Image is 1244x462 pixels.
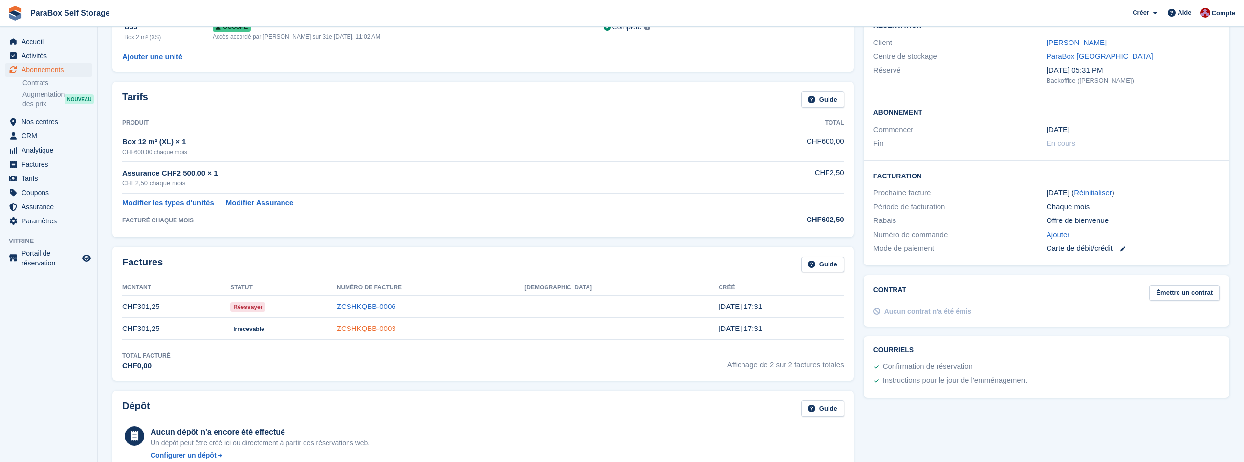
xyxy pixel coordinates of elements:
a: Ajouter [1047,229,1070,241]
div: [DATE] 05:31 PM [1047,65,1220,76]
div: Complete [612,22,642,32]
div: Total facturé [122,352,171,360]
td: CHF600,00 [714,131,844,161]
h2: Abonnement [873,107,1220,117]
div: [DATE] ( ) [1047,187,1220,198]
h2: Factures [122,257,163,273]
a: menu [5,143,92,157]
a: menu [5,186,92,199]
h2: Contrat [873,285,906,301]
div: Rabais [873,215,1047,226]
a: Modifier les types d'unités [122,198,214,209]
h2: Dépôt [122,400,150,417]
time: 2025-08-03 15:31:34 UTC [719,302,762,310]
div: Confirmation de réservation [883,361,973,373]
th: Créé [719,280,844,296]
div: Configurer un dépôt [151,450,217,461]
div: CHF2,50 chaque mois [122,178,714,188]
a: Guide [801,400,844,417]
a: Réinitialiser [1074,188,1112,197]
span: Abonnements [22,63,80,77]
a: Ajouter une unité [122,51,182,63]
td: CHF301,25 [122,318,230,340]
div: Chaque mois [1047,201,1220,213]
a: Modifier Assurance [226,198,294,209]
time: 2025-07-03 15:31:17 UTC [719,324,762,332]
div: Mode de paiement [873,243,1047,254]
a: menu [5,157,92,171]
span: Analytique [22,143,80,157]
span: Créer [1133,8,1149,18]
a: menu [5,200,92,214]
a: menu [5,172,92,185]
h2: Facturation [873,171,1220,180]
div: Client [873,37,1047,48]
span: Occupé [213,22,251,32]
span: Paramètres [22,214,80,228]
div: NOUVEAU [65,94,94,104]
div: Aucun contrat n'a été émis [884,307,971,317]
span: Vitrine [9,236,97,246]
div: CHF600,00 chaque mois [122,148,714,156]
span: Tarifs [22,172,80,185]
a: menu [5,49,92,63]
th: Statut [230,280,336,296]
span: Réessayer [230,302,265,312]
a: ParaBox [GEOGRAPHIC_DATA] [1047,52,1153,60]
a: Guide [801,257,844,273]
div: Box 12 m² (XL) × 1 [122,136,714,148]
img: stora-icon-8386f47178a22dfd0bd8f6a31ec36ba5ce8667c1dd55bd0f319d3a0aa187defe.svg [8,6,22,21]
span: CRM [22,129,80,143]
a: Émettre un contrat [1149,285,1220,301]
span: Factures [22,157,80,171]
span: Coupons [22,186,80,199]
span: En cours [1047,139,1075,147]
a: menu [5,214,92,228]
div: CHF0,00 [122,360,171,372]
span: Accueil [22,35,80,48]
img: icon-info-grey-7440780725fd019a000dd9b08b2336e03edf1995a4989e88bcd33f0948082b44.svg [644,24,650,30]
div: Fin [873,138,1047,149]
div: Box 2 m² (XS) [124,33,213,42]
th: Total [714,115,844,131]
time: 2025-07-02 23:00:00 UTC [1047,124,1069,135]
div: Backoffice ([PERSON_NAME]) [1047,76,1220,86]
div: Centre de stockage [873,51,1047,62]
div: Instructions pour le jour de l'emménagement [883,375,1027,387]
a: ZCSHKQBB-0003 [337,324,396,332]
div: Prochaine facture [873,187,1047,198]
div: Aucun dépôt n'a encore été effectué [151,426,370,438]
span: Assurance [22,200,80,214]
a: menu [5,63,92,77]
span: Activités [22,49,80,63]
div: Assurance CHF2 500,00 × 1 [122,168,714,179]
span: Irrecevable [230,324,267,334]
h2: Courriels [873,346,1220,354]
div: Réservé [873,65,1047,86]
div: FACTURÉ CHAQUE MOIS [122,216,714,225]
a: menu [5,35,92,48]
a: Contrats [22,78,92,88]
th: Numéro de facture [337,280,525,296]
a: menu [5,115,92,129]
div: B53 [124,22,213,33]
span: Nos centres [22,115,80,129]
a: Guide [801,91,844,108]
div: Période de facturation [873,201,1047,213]
div: Carte de débit/crédit [1047,243,1220,254]
th: [DEMOGRAPHIC_DATA] [524,280,719,296]
img: Yan Grandjean [1200,8,1210,18]
a: menu [5,248,92,268]
span: Aide [1178,8,1191,18]
span: Portail de réservation [22,248,80,268]
a: Boutique d'aperçu [81,252,92,264]
a: ParaBox Self Storage [26,5,114,21]
a: Augmentation des prix NOUVEAU [22,89,92,109]
span: Augmentation des prix [22,90,65,109]
div: CHF602,50 [714,214,844,225]
span: Affichage de 2 sur 2 factures totales [727,352,844,372]
div: Numéro de commande [873,229,1047,241]
th: Produit [122,115,714,131]
a: menu [5,129,92,143]
p: Un dépôt peut être créé ici ou directement à partir des réservations web. [151,438,370,448]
